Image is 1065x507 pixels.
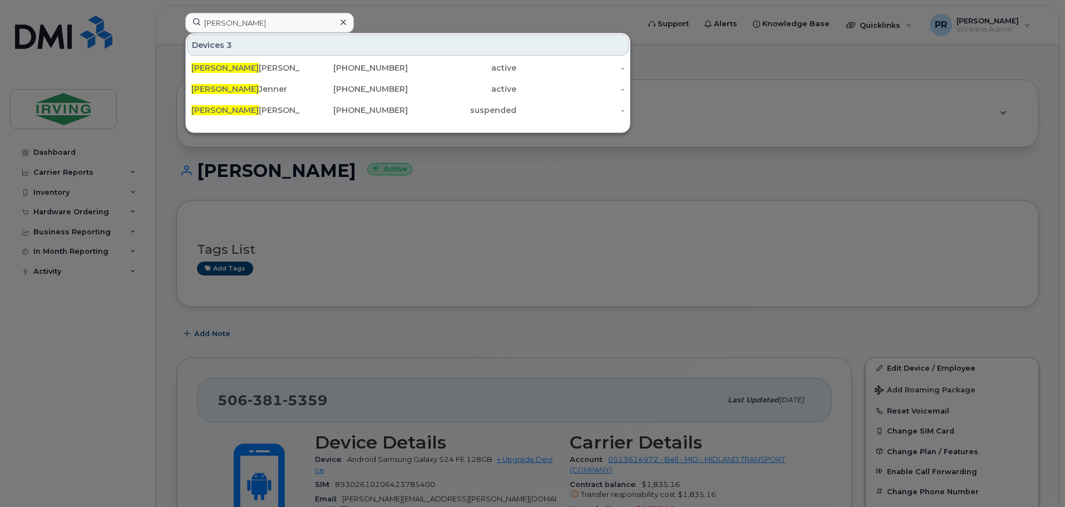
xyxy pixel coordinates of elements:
div: [PERSON_NAME] [191,62,300,73]
div: - [516,83,625,95]
span: [PERSON_NAME] [191,84,259,94]
span: [PERSON_NAME] [191,63,259,73]
div: active [408,83,516,95]
span: [PERSON_NAME] [191,105,259,115]
a: [PERSON_NAME]Jenner[PHONE_NUMBER]active- [187,79,629,99]
a: [PERSON_NAME][PERSON_NAME][PHONE_NUMBER]suspended- [187,100,629,120]
input: Find something... [185,13,354,33]
div: [PERSON_NAME] [191,105,300,116]
div: - [516,62,625,73]
div: Jenner [191,83,300,95]
div: [PHONE_NUMBER] [300,83,408,95]
div: [PHONE_NUMBER] [300,105,408,116]
div: Devices [187,35,629,56]
div: - [516,105,625,116]
div: suspended [408,105,516,116]
div: active [408,62,516,73]
a: [PERSON_NAME][PERSON_NAME][PHONE_NUMBER]active- [187,58,629,78]
div: [PHONE_NUMBER] [300,62,408,73]
span: 3 [226,40,232,51]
